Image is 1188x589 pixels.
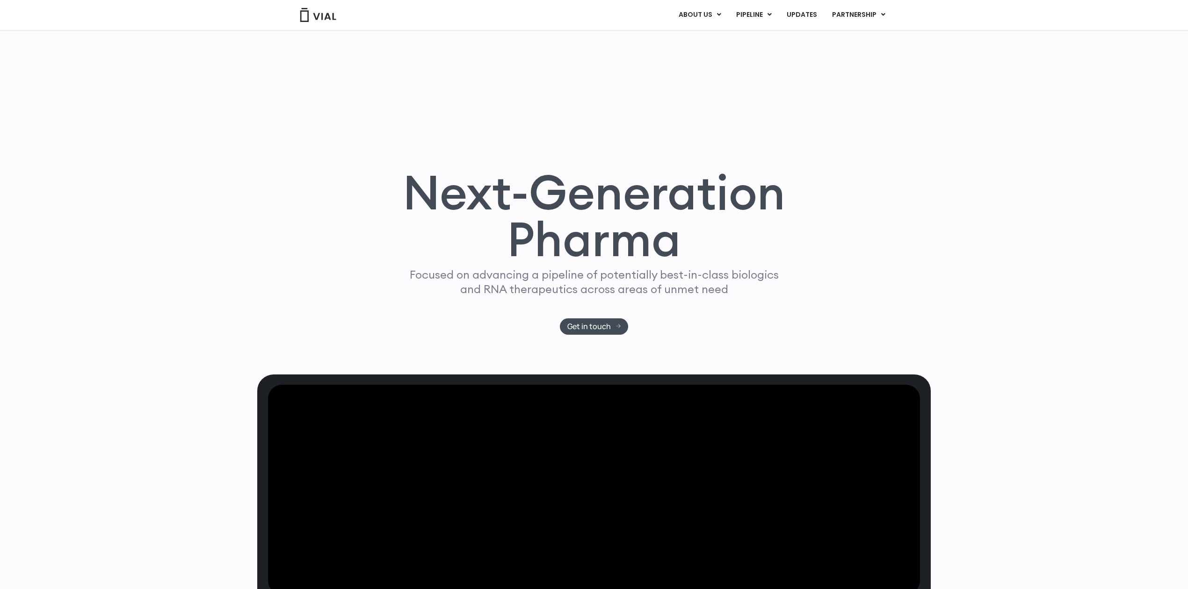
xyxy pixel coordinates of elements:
a: Get in touch [560,318,629,335]
a: PIPELINEMenu Toggle [729,7,779,23]
span: Get in touch [567,323,611,330]
a: UPDATES [779,7,824,23]
a: ABOUT USMenu Toggle [671,7,728,23]
a: PARTNERSHIPMenu Toggle [825,7,893,23]
h1: Next-Generation Pharma [391,169,797,263]
img: Vial Logo [299,8,337,22]
p: Focused on advancing a pipeline of potentially best-in-class biologics and RNA therapeutics acros... [406,267,782,296]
